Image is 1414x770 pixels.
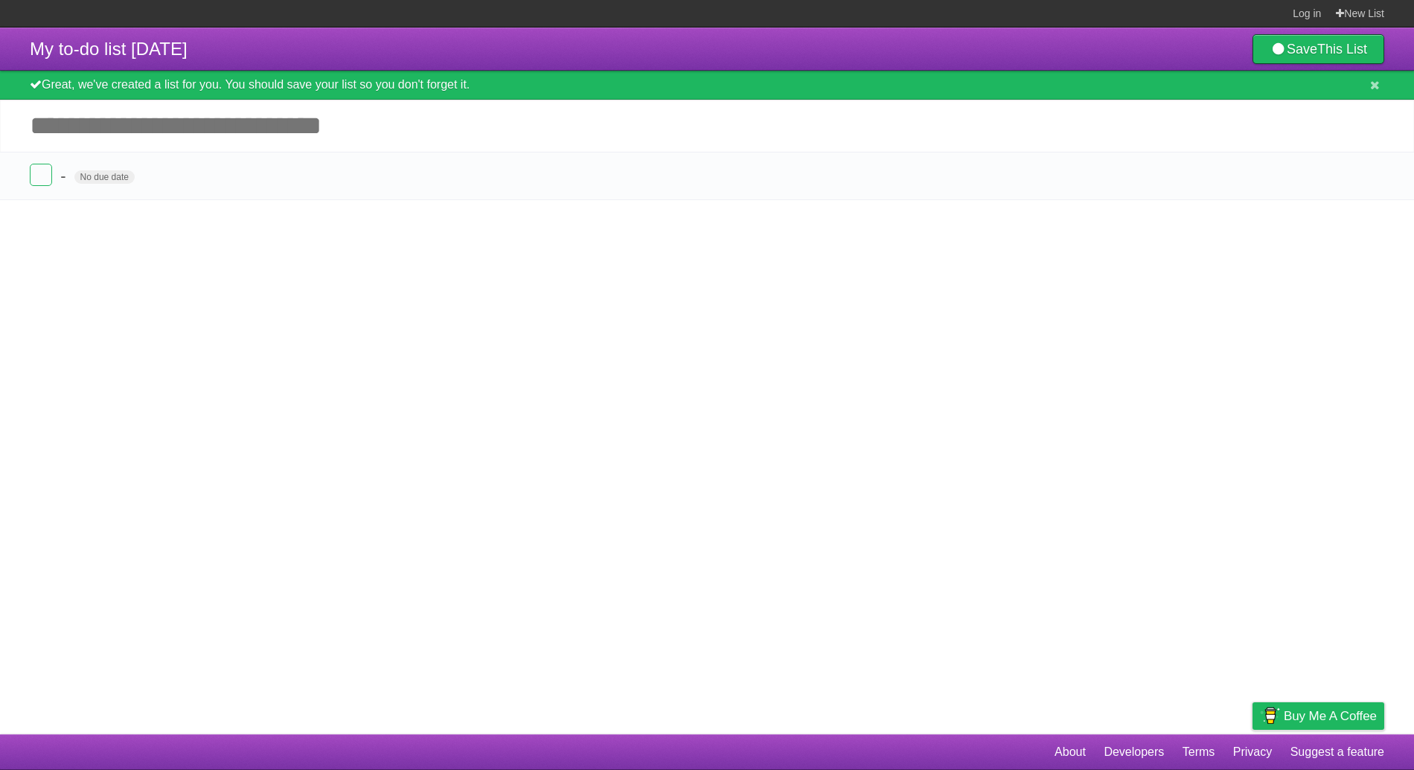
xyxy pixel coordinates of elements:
[1183,738,1215,766] a: Terms
[30,39,188,59] span: My to-do list [DATE]
[1055,738,1086,766] a: About
[60,167,69,185] span: -
[1260,703,1280,728] img: Buy me a coffee
[1253,702,1384,730] a: Buy me a coffee
[1290,738,1384,766] a: Suggest a feature
[1233,738,1272,766] a: Privacy
[1104,738,1164,766] a: Developers
[1284,703,1377,729] span: Buy me a coffee
[74,170,135,184] span: No due date
[30,164,52,186] label: Done
[1253,34,1384,64] a: SaveThis List
[1317,42,1367,57] b: This List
